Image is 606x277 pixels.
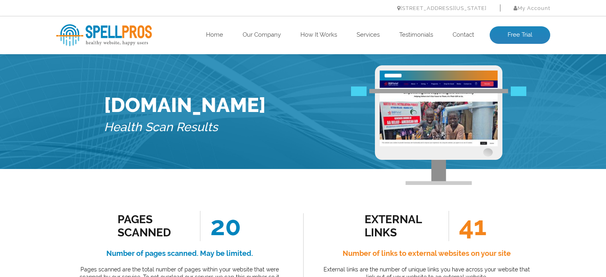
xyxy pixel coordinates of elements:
[351,132,526,142] img: Free Webiste Analysis
[74,247,285,260] h4: Number of pages scanned. May be limited.
[449,211,486,241] span: 41
[365,213,437,239] div: external links
[104,117,266,138] h5: Health Scan Results
[375,65,502,185] img: Free Webiste Analysis
[104,93,266,117] h1: [DOMAIN_NAME]
[380,81,498,146] img: Free Website Analysis
[200,211,241,241] span: 20
[321,247,532,260] h4: Number of links to external websites on your site
[118,213,190,239] div: Pages Scanned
